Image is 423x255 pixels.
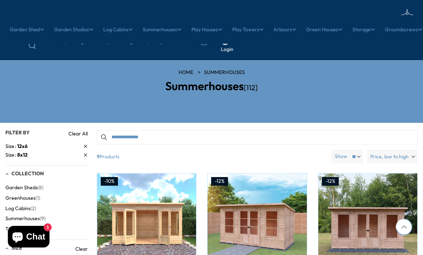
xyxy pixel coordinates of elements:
[103,20,133,38] a: Log Cabins
[5,129,30,136] span: Filter By
[352,20,375,38] a: Storage
[111,80,312,92] h2: Summerhouses
[94,150,328,163] span: Products
[244,83,258,92] span: [112]
[54,20,93,38] a: Garden Studios
[75,245,88,252] a: Clear
[11,170,44,177] span: Collection
[101,177,118,186] div: -10%
[5,226,22,232] span: Timber
[38,185,43,191] span: (8)
[40,215,46,222] span: (9)
[68,130,88,137] a: Clear All
[35,195,40,201] span: (1)
[274,20,296,38] a: Arbours
[385,20,422,38] a: Groundscrews
[5,42,59,49] a: Search
[5,195,35,201] span: Greenhouses
[30,205,36,212] span: (2)
[5,193,40,203] button: Greenhouses (1)
[191,20,222,38] a: Play Houses
[179,69,193,76] a: HOME
[5,203,36,214] button: Log Cabins (2)
[5,151,17,159] span: Size
[5,213,46,224] button: Summerhouses (9)
[367,7,418,31] img: logo
[322,177,339,186] div: -12%
[6,226,52,249] inbox-online-store-chat: Shopify online store chat
[221,46,233,53] a: Login
[17,143,28,149] span: 12x6
[157,39,193,44] a: 01406307230
[97,130,418,144] input: Search products
[5,215,40,222] span: Summerhouses
[5,143,17,150] span: Size
[5,182,43,193] button: Garden Sheds (8)
[211,177,228,186] div: -12%
[5,185,38,191] span: Garden Sheds
[59,39,149,44] a: [EMAIL_ADDRESS][DOMAIN_NAME]
[335,153,347,160] label: Show
[17,152,28,158] span: 8x12
[10,20,44,38] a: Garden Shed
[5,224,28,234] button: Timber (2)
[367,150,418,163] label: Price, low to high
[11,245,22,251] span: Size
[5,205,30,212] span: Log Cabins
[232,20,263,38] a: Play Towers
[370,150,409,163] span: Price, low to high
[97,150,100,163] b: 9
[204,69,245,76] a: Summerhouses
[143,20,181,38] a: Summerhouses
[306,20,342,38] a: Green Houses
